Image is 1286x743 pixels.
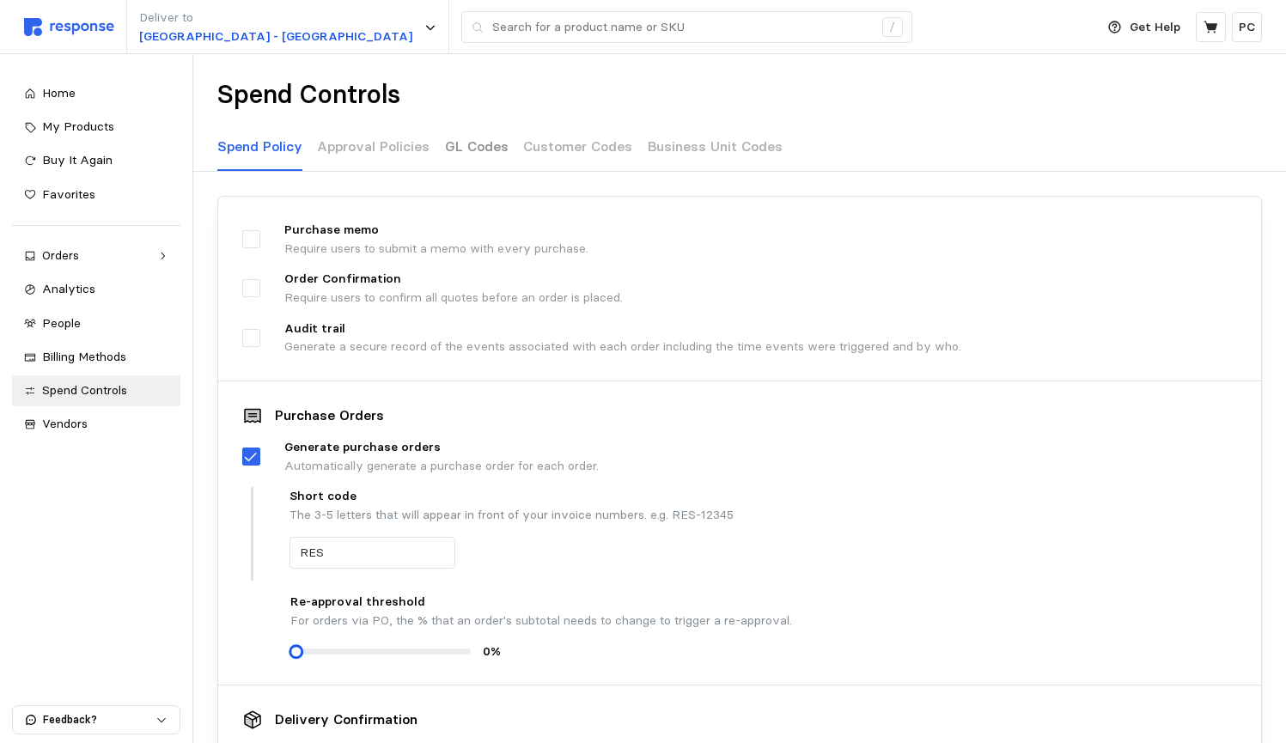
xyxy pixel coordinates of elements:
span: People [42,315,81,331]
img: svg%3e [24,18,114,36]
span: Spend Controls [42,382,127,398]
p: Feedback? [43,712,155,728]
p: Require users to submit a memo with every purchase. [284,240,588,259]
p: The 3-5 letters that will appear in front of your invoice numbers. e.g. RES-12345 [290,506,734,525]
a: Analytics [12,274,180,305]
p: Generate purchase orders [284,438,599,457]
p: Customer Codes [523,136,632,157]
a: Billing Methods [12,342,180,373]
a: Favorites [12,180,180,210]
span: Billing Methods [42,349,126,364]
p: Spend Policy [217,136,302,157]
div: / [882,17,903,38]
p: [GEOGRAPHIC_DATA] - [GEOGRAPHIC_DATA] [139,27,412,46]
p: Re-approval threshold [290,593,1237,612]
button: Get Help [1098,11,1191,44]
p: Require users to confirm all quotes before an order is placed. [284,289,623,308]
p: Deliver to [139,9,412,27]
span: Analytics [42,281,95,296]
p: For orders via PO, the % that an order's subtotal needs to change to trigger a re-approval. [290,612,1237,630]
p: Audit trail [284,320,961,338]
input: Search for a product name or SKU [492,12,873,43]
a: Vendors [12,409,180,440]
a: Buy It Again [12,145,180,176]
p: Order Confirmation [284,270,623,289]
a: My Products [12,112,180,143]
a: Home [12,78,180,109]
span: My Products [42,119,114,134]
p: Automatically generate a purchase order for each order. [284,457,599,476]
p: Purchase memo [284,221,588,240]
p: Generate a secure record of the events associated with each order including the time events were ... [284,338,961,356]
a: People [12,308,180,339]
button: Feedback? [13,706,180,734]
a: Orders [12,241,180,271]
p: Business Unit Codes [648,136,783,157]
span: Buy It Again [42,152,113,167]
a: Spend Controls [12,375,180,406]
span: Vendors [42,416,88,431]
p: Approval Policies [317,136,430,157]
button: PC [1232,12,1262,42]
h4: Purchase Orders [275,406,384,426]
p: Short code [290,487,734,506]
div: Orders [42,247,150,265]
p: PC [1239,18,1255,37]
p: Get Help [1130,18,1180,37]
p: GL Codes [445,136,509,157]
span: Favorites [42,186,95,202]
h1: Spend Controls [217,78,400,112]
p: 0 % [483,643,501,661]
span: Home [42,85,76,100]
h4: Delivery Confirmation [275,710,417,730]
